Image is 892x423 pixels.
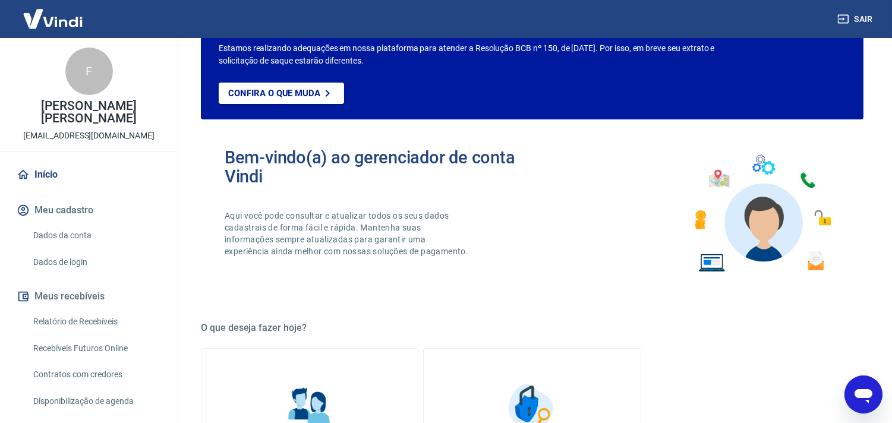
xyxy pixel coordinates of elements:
a: Confira o que muda [219,83,344,104]
h2: Bem-vindo(a) ao gerenciador de conta Vindi [225,148,532,186]
a: Dados de login [29,250,163,274]
p: Aqui você pode consultar e atualizar todos os seus dados cadastrais de forma fácil e rápida. Mant... [225,210,471,257]
p: [PERSON_NAME] [PERSON_NAME] [10,100,168,125]
h5: O que deseja fazer hoje? [201,322,863,334]
a: Disponibilização de agenda [29,389,163,413]
button: Sair [835,8,878,30]
button: Meu cadastro [14,197,163,223]
p: Confira o que muda [228,88,320,99]
a: Contratos com credores [29,362,163,387]
div: F [65,48,113,95]
button: Meus recebíveis [14,283,163,310]
a: Recebíveis Futuros Online [29,336,163,361]
img: Vindi [14,1,92,37]
p: [EMAIL_ADDRESS][DOMAIN_NAME] [23,130,155,142]
a: Início [14,162,163,188]
a: Relatório de Recebíveis [29,310,163,334]
iframe: Botão para abrir a janela de mensagens [844,375,882,413]
p: Estamos realizando adequações em nossa plataforma para atender a Resolução BCB nº 150, de [DATE].... [219,42,720,67]
img: Imagem de um avatar masculino com diversos icones exemplificando as funcionalidades do gerenciado... [684,148,840,279]
a: Dados da conta [29,223,163,248]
